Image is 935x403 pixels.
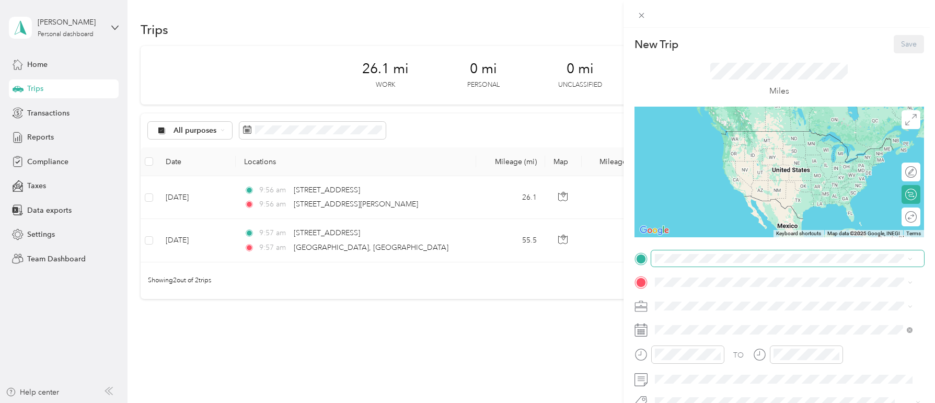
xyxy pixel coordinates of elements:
[637,224,672,237] img: Google
[769,85,789,98] p: Miles
[776,230,821,237] button: Keyboard shortcuts
[876,344,935,403] iframe: Everlance-gr Chat Button Frame
[634,37,678,52] p: New Trip
[637,224,672,237] a: Open this area in Google Maps (opens a new window)
[827,231,900,236] span: Map data ©2025 Google, INEGI
[733,350,744,361] div: TO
